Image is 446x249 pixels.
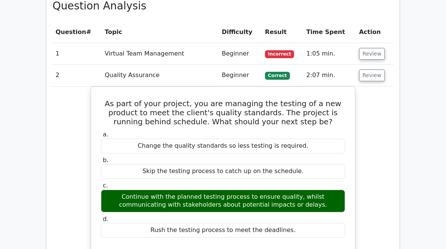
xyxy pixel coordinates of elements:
[219,22,262,43] th: Difficulty
[103,182,108,189] span: c.
[100,99,346,127] h5: As part of your project, you are managing the testing of a new product to meet the client's quali...
[101,223,345,238] div: Rush the testing process to meet the deadlines.
[103,131,108,138] span: a.
[56,29,86,36] span: Question
[262,22,303,43] th: Result
[102,22,219,43] th: Topic
[102,65,219,87] td: Quality Assurance
[101,164,345,179] div: Skip the testing process to catch up on the schedule.
[53,43,102,65] td: 1
[102,43,219,65] td: Virtual Team Management
[265,51,294,58] span: Incorrect
[219,43,262,65] td: Beginner
[103,157,108,164] span: b.
[101,139,345,154] div: Change the quality standards so less testing is required.
[265,72,290,80] span: Correct
[53,65,102,87] td: 2
[303,43,356,65] td: 1:05 min.
[303,65,356,87] td: 2:07 min.
[103,216,108,223] span: d.
[219,65,262,87] td: Beginner
[359,70,385,82] button: Review
[53,22,102,43] th: #
[359,48,385,60] button: Review
[356,22,393,43] th: Action
[303,22,356,43] th: Time Spent
[101,190,345,213] div: Continue with the planned testing process to ensure quality, whilst communicating with stakeholde...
